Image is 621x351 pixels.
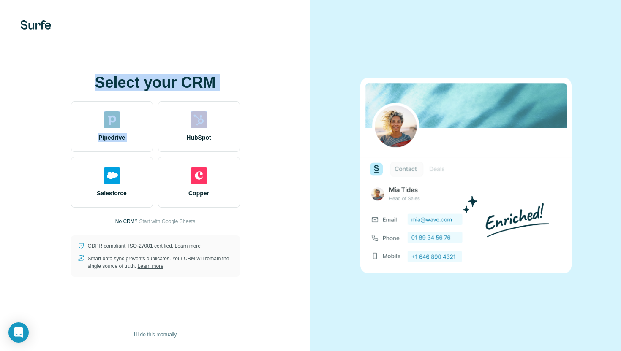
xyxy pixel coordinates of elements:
[115,218,138,225] p: No CRM?
[191,111,207,128] img: hubspot's logo
[20,20,51,30] img: Surfe's logo
[128,328,182,341] button: I’ll do this manually
[8,322,29,343] div: Open Intercom Messenger
[134,331,177,338] span: I’ll do this manually
[103,111,120,128] img: pipedrive's logo
[188,189,209,197] span: Copper
[88,255,233,270] p: Smart data sync prevents duplicates. Your CRM will remain the single source of truth.
[98,133,125,142] span: Pipedrive
[139,218,195,225] button: Start with Google Sheets
[175,243,201,249] a: Learn more
[191,167,207,184] img: copper's logo
[138,263,163,269] a: Learn more
[103,167,120,184] img: salesforce's logo
[360,78,572,273] img: none image
[71,74,240,91] h1: Select your CRM
[186,133,211,142] span: HubSpot
[97,189,127,197] span: Salesforce
[88,242,201,250] p: GDPR compliant. ISO-27001 certified.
